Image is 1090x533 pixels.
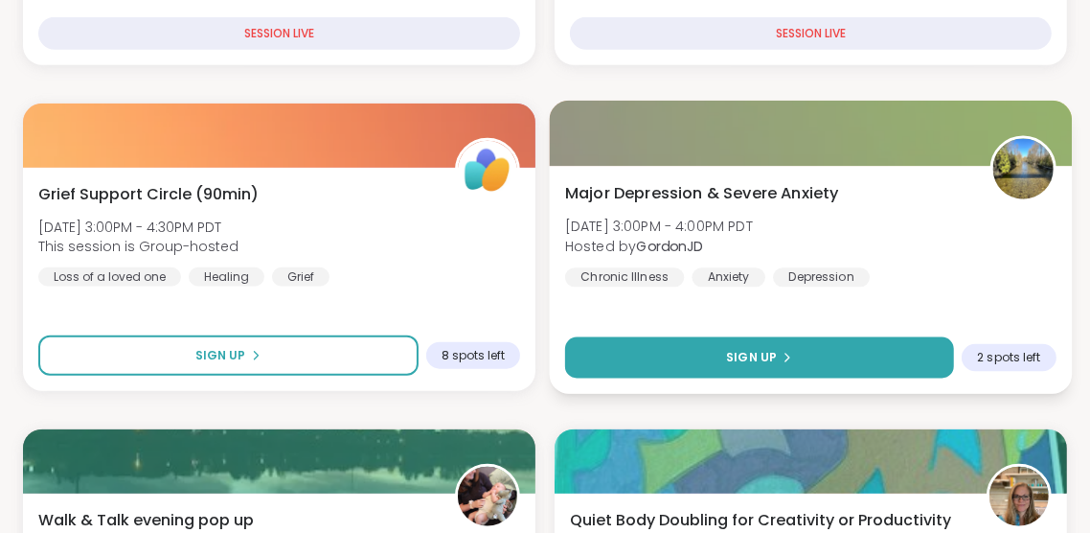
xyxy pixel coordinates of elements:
span: 8 spots left [442,348,505,363]
div: SESSION LIVE [38,17,520,50]
button: Sign Up [38,336,419,376]
b: GordonJD [636,237,703,256]
span: Grief Support Circle (90min) [38,183,259,206]
img: GordonJD [993,139,1054,199]
img: Sunnyt [458,467,517,526]
img: Jill_LadyOfTheMountain [989,467,1049,526]
span: Walk & Talk evening pop up [38,509,254,532]
button: Sign Up [565,337,954,379]
span: [DATE] 3:00PM - 4:30PM PDT [38,218,238,237]
span: This session is Group-hosted [38,237,238,256]
span: 2 spots left [977,350,1040,365]
div: Anxiety [693,267,766,287]
div: Loss of a loved one [38,267,181,287]
span: Sign Up [196,347,246,364]
span: Hosted by [565,237,753,256]
div: SESSION LIVE [570,17,1052,50]
img: ShareWell [458,141,517,200]
div: Chronic Illness [565,267,684,287]
span: [DATE] 3:00PM - 4:00PM PDT [565,217,753,236]
div: Grief [272,267,329,287]
span: Quiet Body Doubling for Creativity or Productivity [570,509,951,532]
div: Depression [773,267,870,287]
div: Healing [189,267,264,287]
span: Sign Up [726,349,777,366]
span: Major Depression & Severe Anxiety [565,181,839,204]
